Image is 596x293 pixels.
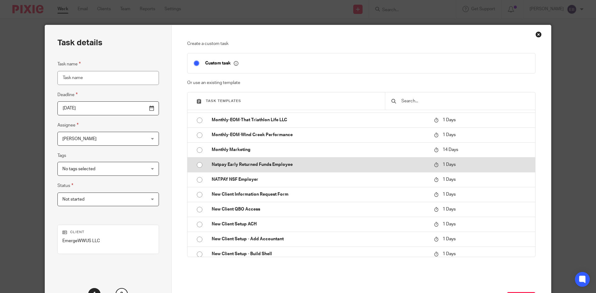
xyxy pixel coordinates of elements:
p: New Client Setup ACH [212,221,428,227]
p: Natpay Early Returned Funds Employee [212,162,428,168]
p: Monthly Marketing [212,147,428,153]
span: 1 Days [443,237,456,241]
p: New Client Information Request Form [212,191,428,198]
input: Task name [57,71,159,85]
span: 1 Days [443,192,456,197]
span: 1 Days [443,162,456,167]
div: Close this dialog window [535,31,542,38]
p: New Client Setup - Add Accountant [212,236,428,242]
span: 1 Days [443,207,456,211]
label: Tags [57,153,66,159]
span: 1 Days [443,177,456,182]
p: Or use an existing template [187,80,536,86]
label: Task name [57,60,81,68]
span: 1 Days [443,133,456,137]
span: 1 Days [443,252,456,256]
label: Deadline [57,91,78,98]
p: Client [62,230,154,235]
label: Assignee [57,122,79,129]
span: 1 Days [443,222,456,226]
span: 14 Days [443,148,458,152]
span: [PERSON_NAME] [62,137,97,141]
h2: Task details [57,38,102,48]
p: EmergeWWUS LLC [62,238,154,244]
span: Not started [62,197,84,202]
p: New Client Setup - Build Shell [212,251,428,257]
p: New Client QBO Access [212,206,428,212]
p: Create a custom task [187,41,536,47]
input: Search... [401,98,529,104]
p: NATPAY NSF Employer [212,176,428,183]
span: 1 Days [443,118,456,122]
span: No tags selected [62,167,95,171]
input: Pick a date [57,101,159,115]
p: Custom task [205,60,238,66]
p: Monthly-EOM-Wind Creek Performance [212,132,428,138]
span: Task templates [206,99,241,103]
label: Status [57,182,73,189]
p: Monthly-EOM-That Triathlon Life LLC [212,117,428,123]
